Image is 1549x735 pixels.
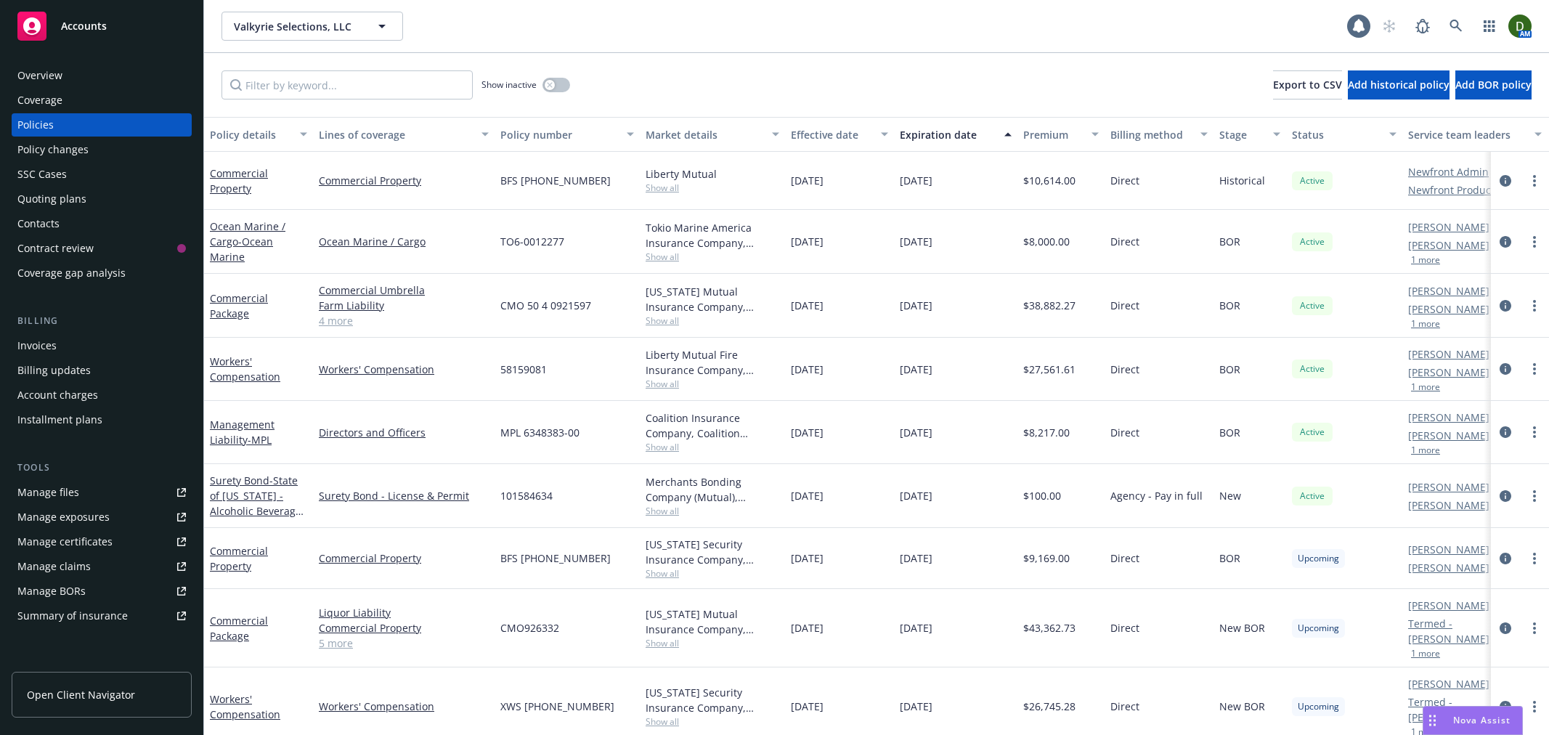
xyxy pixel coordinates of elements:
[210,354,280,383] a: Workers' Compensation
[500,127,618,142] div: Policy number
[1298,362,1327,375] span: Active
[900,127,996,142] div: Expiration date
[500,425,580,440] span: MPL 6348383-00
[1423,707,1442,734] div: Drag to move
[12,89,192,112] a: Coverage
[646,378,779,390] span: Show all
[900,298,932,313] span: [DATE]
[646,505,779,517] span: Show all
[1298,700,1339,713] span: Upcoming
[500,173,611,188] span: BFS [PHONE_NUMBER]
[1298,490,1327,503] span: Active
[1497,698,1514,715] a: circleInformation
[1508,15,1532,38] img: photo
[646,284,779,314] div: [US_STATE] Mutual Insurance Company, [US_STATE] Mutual Insurance
[1286,117,1402,152] button: Status
[1408,694,1521,725] a: Termed - [PERSON_NAME]
[1219,298,1240,313] span: BOR
[319,488,489,503] a: Surety Bond - License & Permit
[1298,622,1339,635] span: Upcoming
[900,551,932,566] span: [DATE]
[1273,70,1342,100] button: Export to CSV
[1023,173,1076,188] span: $10,614.00
[12,237,192,260] a: Contract review
[210,235,273,264] span: - Ocean Marine
[17,481,79,504] div: Manage files
[12,163,192,186] a: SSC Cases
[1219,173,1265,188] span: Historical
[1219,488,1241,503] span: New
[1408,365,1489,380] a: [PERSON_NAME]
[646,441,779,453] span: Show all
[12,334,192,357] a: Invoices
[1408,12,1437,41] a: Report a Bug
[1219,234,1240,249] span: BOR
[500,551,611,566] span: BFS [PHONE_NUMBER]
[1110,620,1139,635] span: Direct
[1526,172,1543,190] a: more
[17,580,86,603] div: Manage BORs
[1408,542,1489,557] a: [PERSON_NAME]
[1219,699,1265,714] span: New BOR
[1408,428,1489,443] a: [PERSON_NAME]
[1219,551,1240,566] span: BOR
[27,687,135,702] span: Open Client Navigator
[1023,362,1076,377] span: $27,561.61
[791,127,872,142] div: Effective date
[1453,714,1511,726] span: Nova Assist
[12,505,192,529] a: Manage exposures
[1526,487,1543,505] a: more
[319,635,489,651] a: 5 more
[1526,423,1543,441] a: more
[1110,551,1139,566] span: Direct
[646,347,779,378] div: Liberty Mutual Fire Insurance Company, Liberty Mutual
[1408,560,1489,575] a: [PERSON_NAME]
[1110,127,1192,142] div: Billing method
[791,551,824,566] span: [DATE]
[646,251,779,263] span: Show all
[1110,425,1139,440] span: Direct
[1023,488,1061,503] span: $100.00
[319,298,489,313] a: Farm Liability
[319,173,489,188] a: Commercial Property
[12,187,192,211] a: Quoting plans
[1023,551,1070,566] span: $9,169.00
[1408,283,1489,299] a: [PERSON_NAME]
[12,481,192,504] a: Manage files
[646,537,779,567] div: [US_STATE] Security Insurance Company, Liberty Mutual
[12,113,192,137] a: Policies
[12,657,192,671] div: Analytics hub
[791,362,824,377] span: [DATE]
[1411,256,1440,264] button: 1 more
[1408,598,1489,613] a: [PERSON_NAME]
[1497,550,1514,567] a: circleInformation
[1408,164,1489,179] a: Newfront Admin
[791,620,824,635] span: [DATE]
[204,117,313,152] button: Policy details
[221,12,403,41] button: Valkyrie Selections, LLC
[12,138,192,161] a: Policy changes
[646,685,779,715] div: [US_STATE] Security Insurance Company, Liberty Mutual
[319,620,489,635] a: Commercial Property
[17,408,102,431] div: Installment plans
[61,20,107,32] span: Accounts
[17,212,60,235] div: Contacts
[900,620,932,635] span: [DATE]
[313,117,495,152] button: Lines of coverage
[17,89,62,112] div: Coverage
[495,117,640,152] button: Policy number
[1375,12,1404,41] a: Start snowing
[17,261,126,285] div: Coverage gap analysis
[481,78,537,91] span: Show inactive
[210,544,268,573] a: Commercial Property
[17,163,67,186] div: SSC Cases
[1497,423,1514,441] a: circleInformation
[791,699,824,714] span: [DATE]
[1408,616,1521,646] a: Termed - [PERSON_NAME]
[1423,706,1523,735] button: Nova Assist
[210,418,275,447] a: Management Liability
[12,212,192,235] a: Contacts
[646,567,779,580] span: Show all
[1497,233,1514,251] a: circleInformation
